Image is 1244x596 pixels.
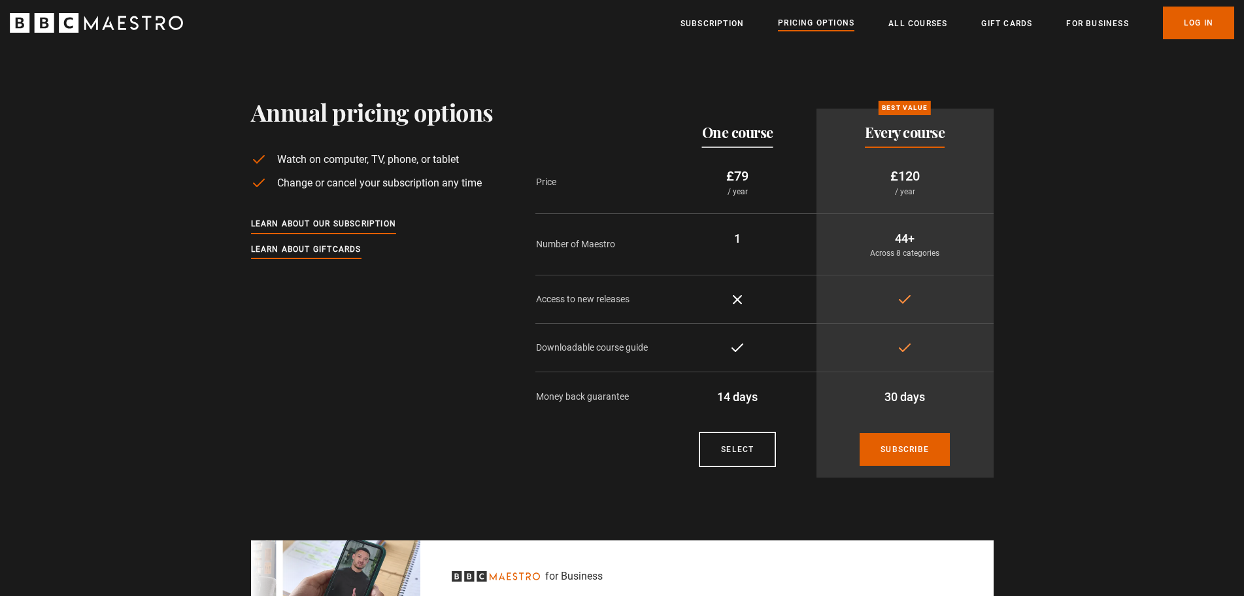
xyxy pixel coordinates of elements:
[669,388,806,406] p: 14 days
[669,166,806,186] p: £79
[536,292,659,306] p: Access to new releases
[879,101,931,115] p: Best value
[865,124,945,140] h2: Every course
[536,390,659,404] p: Money back guarantee
[452,571,540,582] svg: BBC Maestro
[251,243,361,257] a: Learn about giftcards
[699,432,776,467] a: Courses
[251,175,494,191] li: Change or cancel your subscription any time
[1066,17,1128,30] a: For business
[545,569,603,584] p: for Business
[10,13,183,33] svg: BBC Maestro
[251,98,494,126] h1: Annual pricing options
[827,186,983,198] p: / year
[888,17,947,30] a: All Courses
[536,237,659,251] p: Number of Maestro
[827,247,983,259] p: Across 8 categories
[1163,7,1234,39] a: Log In
[251,217,397,232] a: Learn about our subscription
[536,341,659,355] p: Downloadable course guide
[669,230,806,247] p: 1
[251,152,494,167] li: Watch on computer, TV, phone, or tablet
[827,166,983,186] p: £120
[681,17,744,30] a: Subscription
[536,175,659,189] p: Price
[669,186,806,198] p: / year
[681,7,1234,39] nav: Primary
[827,230,983,247] p: 44+
[981,17,1032,30] a: Gift Cards
[827,388,983,406] p: 30 days
[778,16,854,31] a: Pricing Options
[702,124,773,140] h2: One course
[860,433,950,466] a: Subscribe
